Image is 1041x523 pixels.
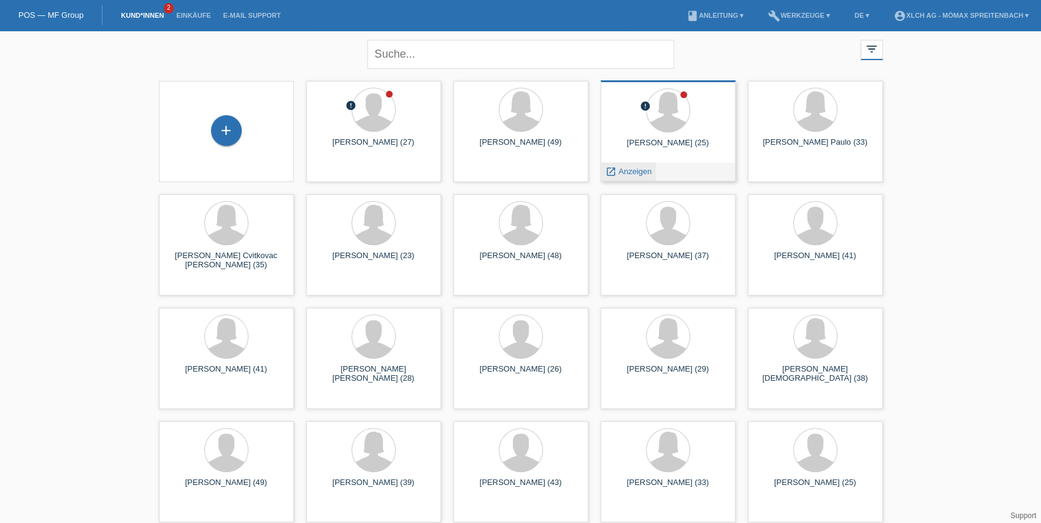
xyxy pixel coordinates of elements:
div: [PERSON_NAME][DEMOGRAPHIC_DATA] (38) [758,364,873,384]
div: [PERSON_NAME] [PERSON_NAME] (28) [316,364,431,384]
a: Kund*innen [115,12,170,19]
a: launch Anzeigen [605,167,652,176]
a: DE ▾ [848,12,875,19]
div: [PERSON_NAME] (26) [463,364,578,384]
div: [PERSON_NAME] (29) [610,364,726,384]
i: launch [605,166,617,177]
div: Zurückgewiesen [640,101,651,113]
div: Kund*in hinzufügen [212,120,241,141]
i: error [640,101,651,112]
span: Anzeigen [618,167,651,176]
a: E-Mail Support [217,12,287,19]
div: [PERSON_NAME] (23) [316,251,431,270]
div: [PERSON_NAME] (41) [758,251,873,270]
a: Einkäufe [170,12,217,19]
a: bookAnleitung ▾ [680,12,750,19]
a: account_circleXLCH AG - Mömax Spreitenbach ▾ [888,12,1035,19]
div: [PERSON_NAME] (49) [169,478,284,497]
i: error [345,100,356,111]
i: account_circle [894,10,906,22]
input: Suche... [367,40,674,69]
div: [PERSON_NAME] Paulo (33) [758,137,873,157]
div: [PERSON_NAME] (33) [610,478,726,497]
div: [PERSON_NAME] (25) [610,138,726,158]
a: buildWerkzeuge ▾ [762,12,836,19]
i: filter_list [865,42,878,56]
div: [PERSON_NAME] (27) [316,137,431,157]
i: book [686,10,699,22]
span: 2 [164,3,174,13]
div: [PERSON_NAME] (25) [758,478,873,497]
div: [PERSON_NAME] (39) [316,478,431,497]
div: Zurückgewiesen [345,100,356,113]
div: [PERSON_NAME] (48) [463,251,578,270]
i: build [768,10,780,22]
div: [PERSON_NAME] Cvitkovac [PERSON_NAME] (35) [169,251,284,270]
div: [PERSON_NAME] (41) [169,364,284,384]
div: [PERSON_NAME] (37) [610,251,726,270]
div: [PERSON_NAME] (49) [463,137,578,157]
a: POS — MF Group [18,10,83,20]
a: Support [1010,511,1036,520]
div: [PERSON_NAME] (43) [463,478,578,497]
